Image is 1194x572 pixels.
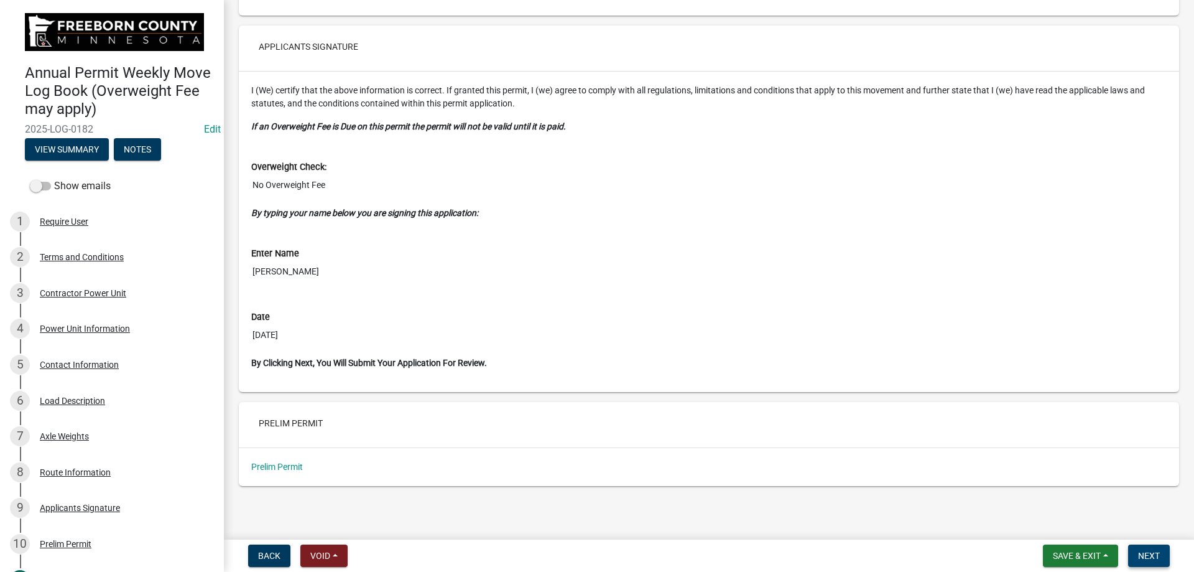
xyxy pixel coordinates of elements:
[1138,551,1160,561] span: Next
[10,534,30,554] div: 10
[25,145,109,155] wm-modal-confirm: Summary
[204,123,221,135] wm-modal-confirm: Edit Application Number
[40,468,111,477] div: Route Information
[251,84,1167,110] p: I (We) certify that the above information is correct. If granted this permit, I (we) agree to com...
[10,319,30,339] div: 4
[10,391,30,411] div: 6
[1043,545,1118,567] button: Save & Exit
[10,283,30,303] div: 3
[30,179,111,194] label: Show emails
[40,540,91,548] div: Prelim Permit
[251,313,270,322] label: Date
[40,432,89,441] div: Axle Weights
[10,355,30,375] div: 5
[25,64,214,118] h4: Annual Permit Weekly Move Log Book (Overweight Fee may apply)
[40,504,120,512] div: Applicants Signature
[1128,545,1170,567] button: Next
[251,208,478,218] strong: By typing your name below you are signing this application:
[300,545,348,567] button: Void
[10,462,30,482] div: 8
[10,426,30,446] div: 7
[1053,551,1101,561] span: Save & Exit
[310,551,330,561] span: Void
[40,324,130,333] div: Power Unit Information
[251,462,303,472] a: Prelim Permit
[10,498,30,518] div: 9
[25,138,109,161] button: View Summary
[251,250,299,258] label: Enter Name
[114,138,161,161] button: Notes
[40,253,124,261] div: Terms and Conditions
[249,412,333,434] button: Prelim Permit
[40,360,119,369] div: Contact Information
[251,358,487,368] strong: By Clicking Next, You Will Submit Your Application For Review.
[25,123,199,135] span: 2025-LOG-0182
[204,123,221,135] a: Edit
[40,396,105,405] div: Load Description
[248,545,290,567] button: Back
[40,217,88,226] div: Require User
[114,145,161,155] wm-modal-confirm: Notes
[10,247,30,267] div: 2
[10,212,30,232] div: 1
[25,13,204,51] img: Freeborn County, Minnesota
[40,289,126,298] div: Contractor Power Unit
[249,35,368,58] button: Applicants Signature
[251,121,566,131] strong: If an Overweight Fee is Due on this permit the permit will not be valid until it is paid.
[251,163,326,172] label: Overweight Check:
[258,551,280,561] span: Back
